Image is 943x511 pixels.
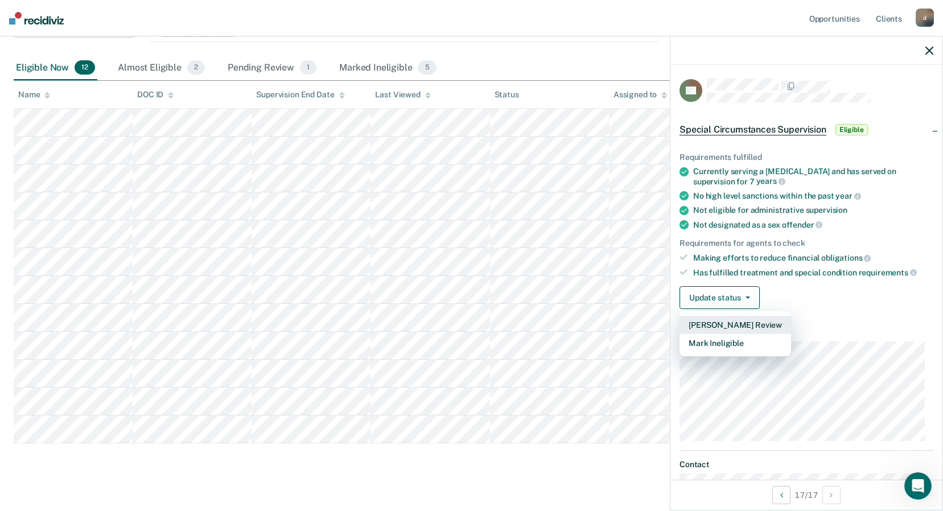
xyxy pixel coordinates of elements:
[680,286,760,309] button: Update status
[680,316,791,334] button: [PERSON_NAME] Review
[680,153,933,162] div: Requirements fulfilled
[680,334,791,352] button: Mark Ineligible
[14,56,97,81] div: Eligible Now
[75,60,95,75] span: 12
[835,191,860,200] span: year
[756,176,785,186] span: years
[137,90,174,100] div: DOC ID
[693,267,933,278] div: Has fulfilled treatment and special condition
[693,253,933,263] div: Making efforts to reduce financial
[916,9,934,27] div: d
[613,90,667,100] div: Assigned to
[693,205,933,215] div: Not eligible for administrative
[337,56,439,81] div: Marked Ineligible
[256,90,344,100] div: Supervision End Date
[418,60,436,75] span: 5
[18,90,50,100] div: Name
[806,205,847,215] span: supervision
[375,90,430,100] div: Last Viewed
[859,268,917,277] span: requirements
[822,486,841,504] button: Next Opportunity
[904,472,932,500] iframe: Intercom live chat
[772,486,790,504] button: Previous Opportunity
[782,220,823,229] span: offender
[116,56,207,81] div: Almost Eligible
[9,12,64,24] img: Recidiviz
[680,460,933,469] dt: Contact
[225,56,319,81] div: Pending Review
[693,191,933,201] div: No high level sanctions within the past
[300,60,316,75] span: 1
[495,90,519,100] div: Status
[680,327,933,337] dt: Supervision
[821,253,871,262] span: obligations
[835,124,868,135] span: Eligible
[693,167,933,186] div: Currently serving a [MEDICAL_DATA] and has served on supervision for 7
[670,112,942,148] div: Special Circumstances SupervisionEligible
[680,124,826,135] span: Special Circumstances Supervision
[680,238,933,248] div: Requirements for agents to check
[187,60,205,75] span: 2
[693,220,933,230] div: Not designated as a sex
[670,480,942,510] div: 17 / 17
